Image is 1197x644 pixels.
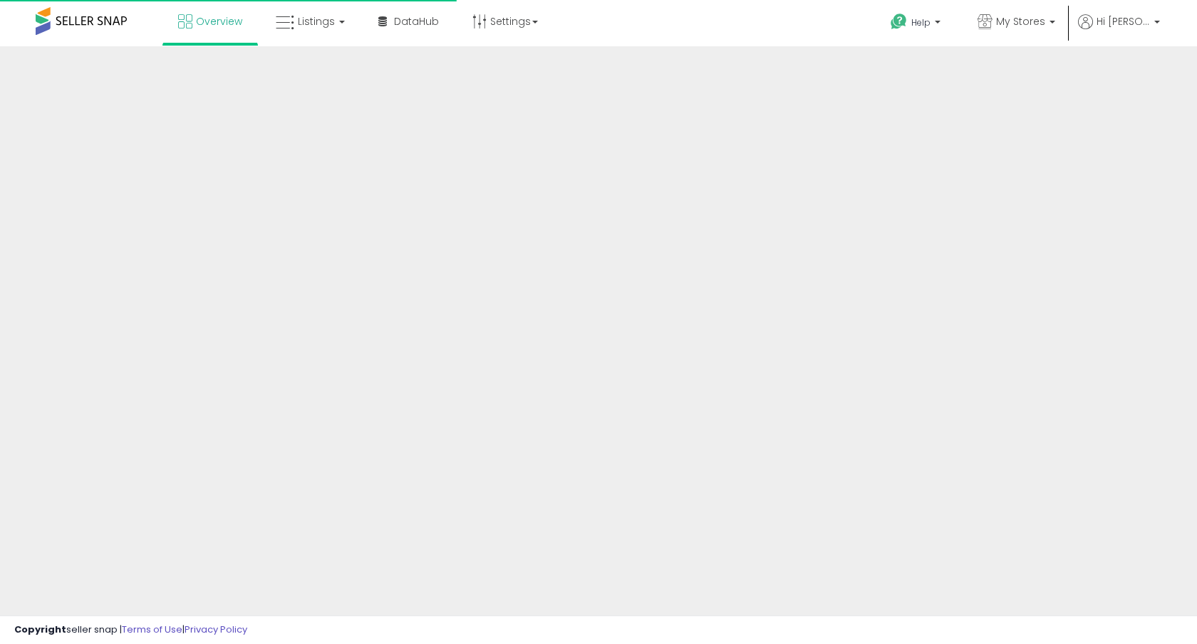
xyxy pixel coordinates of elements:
a: Privacy Policy [185,623,247,636]
span: Overview [196,14,242,28]
span: Hi [PERSON_NAME] [1097,14,1150,28]
span: Help [911,16,931,28]
span: My Stores [996,14,1045,28]
i: Get Help [890,13,908,31]
strong: Copyright [14,623,66,636]
a: Terms of Use [122,623,182,636]
div: seller snap | | [14,623,247,637]
span: DataHub [394,14,439,28]
span: Listings [298,14,335,28]
a: Help [879,2,955,46]
a: Hi [PERSON_NAME] [1078,14,1160,46]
